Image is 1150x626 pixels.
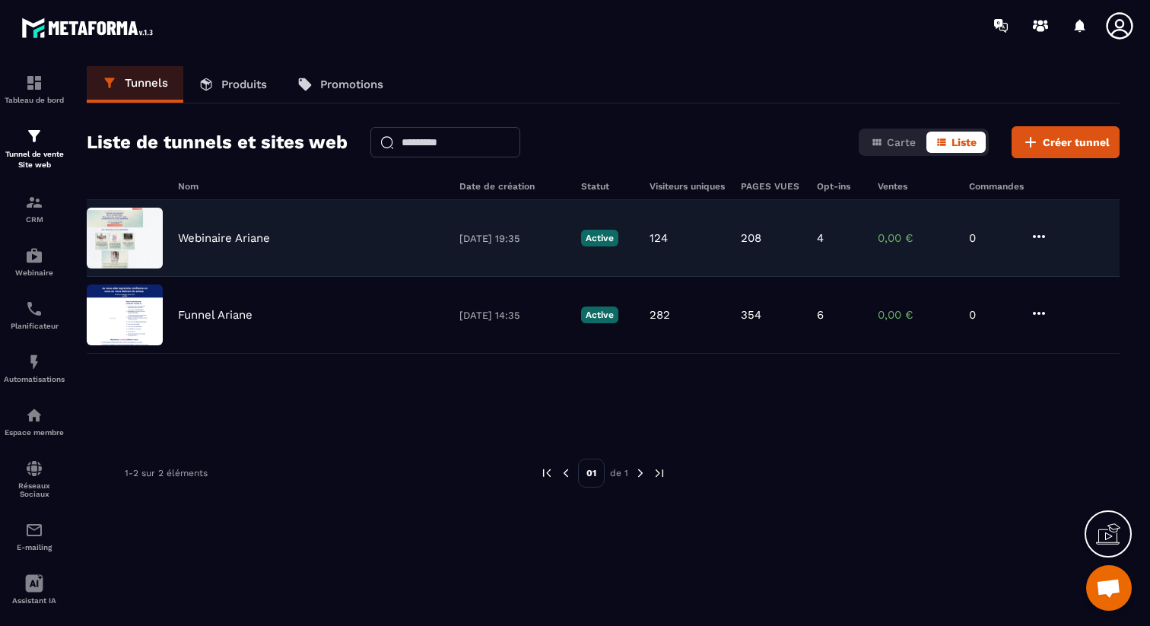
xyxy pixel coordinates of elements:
[610,467,628,479] p: de 1
[817,231,824,245] p: 4
[650,231,668,245] p: 124
[4,563,65,616] a: Assistant IA
[581,181,634,192] h6: Statut
[741,181,802,192] h6: PAGES VUES
[887,136,916,148] span: Carte
[25,300,43,318] img: scheduler
[125,76,168,90] p: Tunnels
[862,132,925,153] button: Carte
[741,308,761,322] p: 354
[581,230,618,246] p: Active
[25,127,43,145] img: formation
[4,543,65,551] p: E-mailing
[4,116,65,182] a: formationformationTunnel de vente Site web
[4,149,65,170] p: Tunnel de vente Site web
[817,181,862,192] h6: Opt-ins
[25,406,43,424] img: automations
[25,353,43,371] img: automations
[459,181,566,192] h6: Date de création
[1086,565,1132,611] div: Ouvrir le chat
[4,269,65,277] p: Webinaire
[459,233,566,244] p: [DATE] 19:35
[969,231,1015,245] p: 0
[969,181,1024,192] h6: Commandes
[581,307,618,323] p: Active
[459,310,566,321] p: [DATE] 14:35
[221,78,267,91] p: Produits
[178,308,253,322] p: Funnel Ariane
[25,521,43,539] img: email
[4,215,65,224] p: CRM
[4,375,65,383] p: Automatisations
[878,181,954,192] h6: Ventes
[878,308,954,322] p: 0,00 €
[878,231,954,245] p: 0,00 €
[4,510,65,563] a: emailemailE-mailing
[4,182,65,235] a: formationformationCRM
[25,74,43,92] img: formation
[969,308,1015,322] p: 0
[4,96,65,104] p: Tableau de bord
[183,66,282,103] a: Produits
[926,132,986,153] button: Liste
[817,308,824,322] p: 6
[4,62,65,116] a: formationformationTableau de bord
[741,231,761,245] p: 208
[178,231,270,245] p: Webinaire Ariane
[25,459,43,478] img: social-network
[4,448,65,510] a: social-networksocial-networkRéseaux Sociaux
[87,66,183,103] a: Tunnels
[87,208,163,269] img: image
[25,246,43,265] img: automations
[653,466,666,480] img: next
[25,193,43,211] img: formation
[87,284,163,345] img: image
[320,78,383,91] p: Promotions
[4,288,65,342] a: schedulerschedulerPlanificateur
[87,127,348,157] h2: Liste de tunnels et sites web
[650,181,726,192] h6: Visiteurs uniques
[540,466,554,480] img: prev
[282,66,399,103] a: Promotions
[1043,135,1110,150] span: Créer tunnel
[4,395,65,448] a: automationsautomationsEspace membre
[634,466,647,480] img: next
[578,459,605,488] p: 01
[4,322,65,330] p: Planificateur
[951,136,977,148] span: Liste
[4,481,65,498] p: Réseaux Sociaux
[125,468,208,478] p: 1-2 sur 2 éléments
[1012,126,1120,158] button: Créer tunnel
[21,14,158,42] img: logo
[178,181,444,192] h6: Nom
[559,466,573,480] img: prev
[4,342,65,395] a: automationsautomationsAutomatisations
[4,428,65,437] p: Espace membre
[4,235,65,288] a: automationsautomationsWebinaire
[4,596,65,605] p: Assistant IA
[650,308,670,322] p: 282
